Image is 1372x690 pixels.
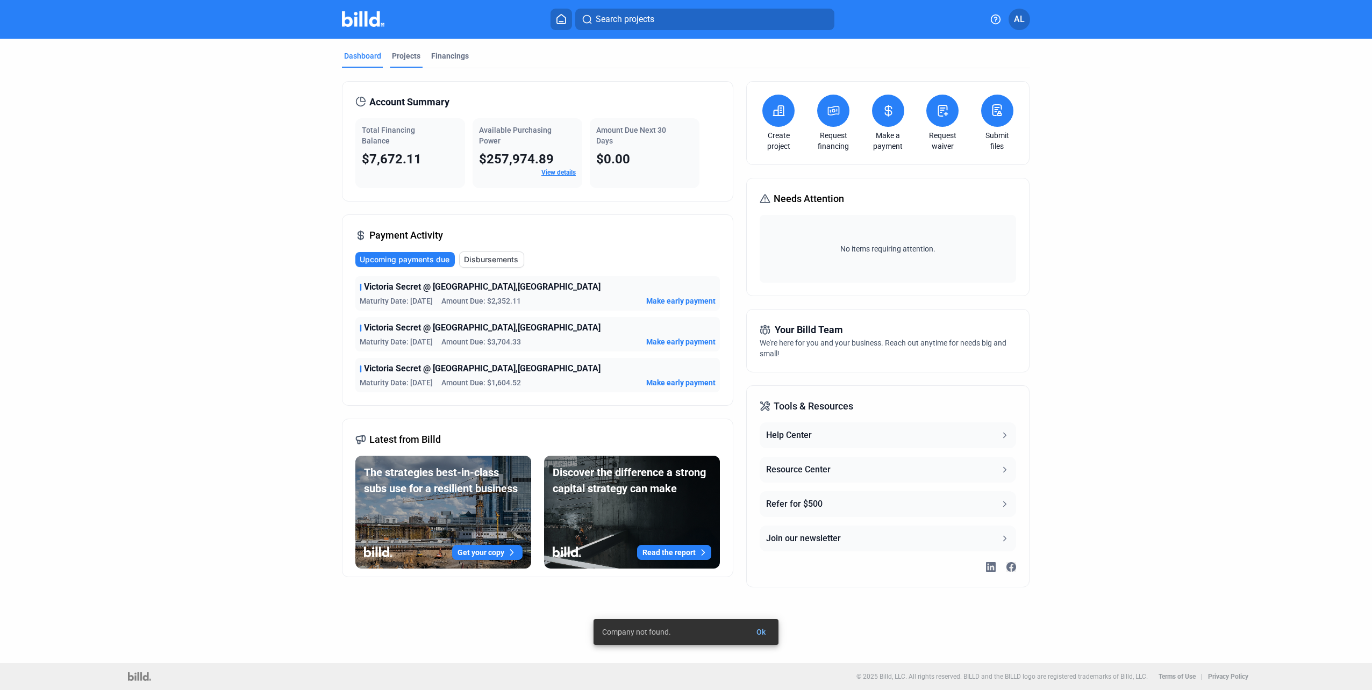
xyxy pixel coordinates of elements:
[924,130,961,152] a: Request waiver
[760,339,1006,358] span: We're here for you and your business. Reach out anytime for needs big and small!
[646,377,716,388] button: Make early payment
[814,130,852,152] a: Request financing
[774,399,853,414] span: Tools & Resources
[369,432,441,447] span: Latest from Billd
[575,9,834,30] button: Search projects
[452,545,523,560] button: Get your copy
[369,95,449,110] span: Account Summary
[360,296,433,306] span: Maturity Date: [DATE]
[362,126,415,145] span: Total Financing Balance
[364,281,601,293] span: Victoria Secret @ [GEOGRAPHIC_DATA],[GEOGRAPHIC_DATA]
[775,322,843,337] span: Your Billd Team
[392,51,420,61] div: Projects
[760,422,1016,448] button: Help Center
[441,296,521,306] span: Amount Due: $2,352.11
[646,296,716,306] button: Make early payment
[766,463,831,476] div: Resource Center
[756,628,766,636] span: Ok
[364,321,601,334] span: Victoria Secret @ [GEOGRAPHIC_DATA],[GEOGRAPHIC_DATA]
[360,377,433,388] span: Maturity Date: [DATE]
[441,377,521,388] span: Amount Due: $1,604.52
[342,11,384,27] img: Billd Company Logo
[766,429,812,442] div: Help Center
[760,457,1016,483] button: Resource Center
[1208,673,1248,680] b: Privacy Policy
[637,545,711,560] button: Read the report
[464,254,518,265] span: Disbursements
[869,130,907,152] a: Make a payment
[760,130,797,152] a: Create project
[764,243,1011,254] span: No items requiring attention.
[596,13,654,26] span: Search projects
[766,532,841,545] div: Join our newsletter
[479,126,552,145] span: Available Purchasing Power
[364,464,523,497] div: The strategies best-in-class subs use for a resilient business
[459,251,524,268] button: Disbursements
[553,464,711,497] div: Discover the difference a strong capital strategy can make
[364,362,601,375] span: Victoria Secret @ [GEOGRAPHIC_DATA],[GEOGRAPHIC_DATA]
[541,169,576,176] a: View details
[369,228,443,243] span: Payment Activity
[602,627,671,637] span: Company not found.
[646,336,716,347] button: Make early payment
[596,126,666,145] span: Amount Due Next 30 Days
[760,491,1016,517] button: Refer for $500
[441,336,521,347] span: Amount Due: $3,704.33
[360,336,433,347] span: Maturity Date: [DATE]
[766,498,823,511] div: Refer for $500
[355,252,455,267] button: Upcoming payments due
[362,152,421,167] span: $7,672.11
[760,526,1016,551] button: Join our newsletter
[360,254,449,265] span: Upcoming payments due
[748,622,774,642] button: Ok
[479,152,554,167] span: $257,974.89
[128,672,151,681] img: logo
[431,51,469,61] div: Financings
[774,191,844,206] span: Needs Attention
[978,130,1016,152] a: Submit files
[1009,9,1030,30] button: AL
[344,51,381,61] div: Dashboard
[856,673,1148,680] p: © 2025 Billd, LLC. All rights reserved. BILLD and the BILLD logo are registered trademarks of Bil...
[1014,13,1025,26] span: AL
[1159,673,1196,680] b: Terms of Use
[1201,673,1203,680] p: |
[596,152,630,167] span: $0.00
